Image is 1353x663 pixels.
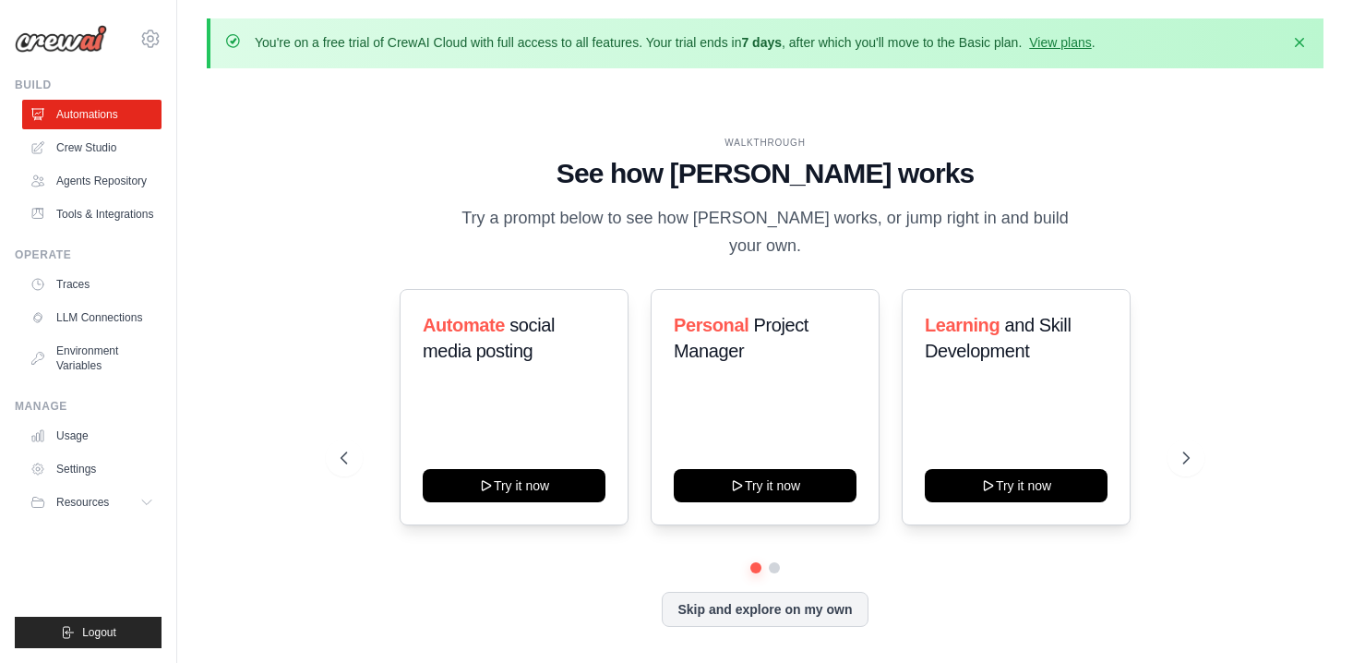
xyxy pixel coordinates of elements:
[674,315,748,335] span: Personal
[423,315,555,361] span: social media posting
[925,469,1108,502] button: Try it now
[925,315,1071,361] span: and Skill Development
[22,454,162,484] a: Settings
[15,247,162,262] div: Operate
[22,166,162,196] a: Agents Repository
[255,33,1096,52] p: You're on a free trial of CrewAI Cloud with full access to all features. Your trial ends in , aft...
[423,315,505,335] span: Automate
[22,100,162,129] a: Automations
[341,157,1190,190] h1: See how [PERSON_NAME] works
[341,136,1190,150] div: WALKTHROUGH
[674,315,808,361] span: Project Manager
[22,133,162,163] a: Crew Studio
[674,469,856,502] button: Try it now
[1029,35,1091,50] a: View plans
[82,625,116,640] span: Logout
[15,617,162,648] button: Logout
[15,399,162,414] div: Manage
[662,592,868,627] button: Skip and explore on my own
[22,336,162,380] a: Environment Variables
[22,488,162,517] button: Resources
[22,421,162,451] a: Usage
[22,199,162,229] a: Tools & Integrations
[925,315,1000,335] span: Learning
[15,25,107,53] img: Logo
[56,495,109,510] span: Resources
[423,469,605,502] button: Try it now
[15,78,162,92] div: Build
[22,270,162,299] a: Traces
[455,205,1075,259] p: Try a prompt below to see how [PERSON_NAME] works, or jump right in and build your own.
[22,303,162,332] a: LLM Connections
[741,35,782,50] strong: 7 days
